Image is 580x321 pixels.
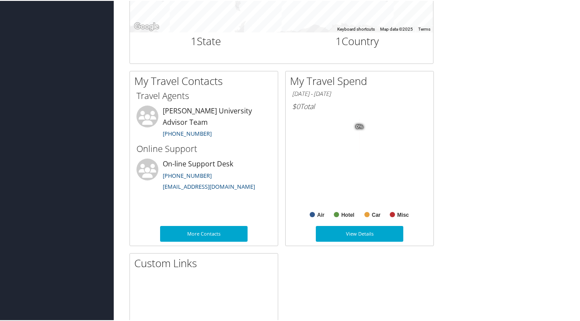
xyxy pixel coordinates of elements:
[341,211,354,217] text: Hotel
[372,211,381,217] text: Car
[160,225,248,241] a: More Contacts
[134,255,278,270] h2: Custom Links
[163,171,212,179] a: [PHONE_NUMBER]
[335,33,342,47] span: 1
[316,225,403,241] a: View Details
[132,20,161,32] a: Open this area in Google Maps (opens a new window)
[290,73,433,88] h2: My Travel Spend
[356,123,363,129] tspan: 0%
[136,89,271,101] h3: Travel Agents
[132,20,161,32] img: Google
[191,33,197,47] span: 1
[163,182,255,190] a: [EMAIL_ADDRESS][DOMAIN_NAME]
[136,33,275,48] h2: State
[418,26,430,31] a: Terms (opens in new tab)
[134,73,278,88] h2: My Travel Contacts
[292,89,427,97] h6: [DATE] - [DATE]
[288,33,427,48] h2: Country
[132,158,276,194] li: On-line Support Desk
[380,26,413,31] span: Map data ©2025
[397,211,409,217] text: Misc
[317,211,325,217] text: Air
[132,105,276,141] li: [PERSON_NAME] University Advisor Team
[136,142,271,154] h3: Online Support
[337,25,375,32] button: Keyboard shortcuts
[292,101,300,110] span: $0
[163,129,212,137] a: [PHONE_NUMBER]
[292,101,427,110] h6: Total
